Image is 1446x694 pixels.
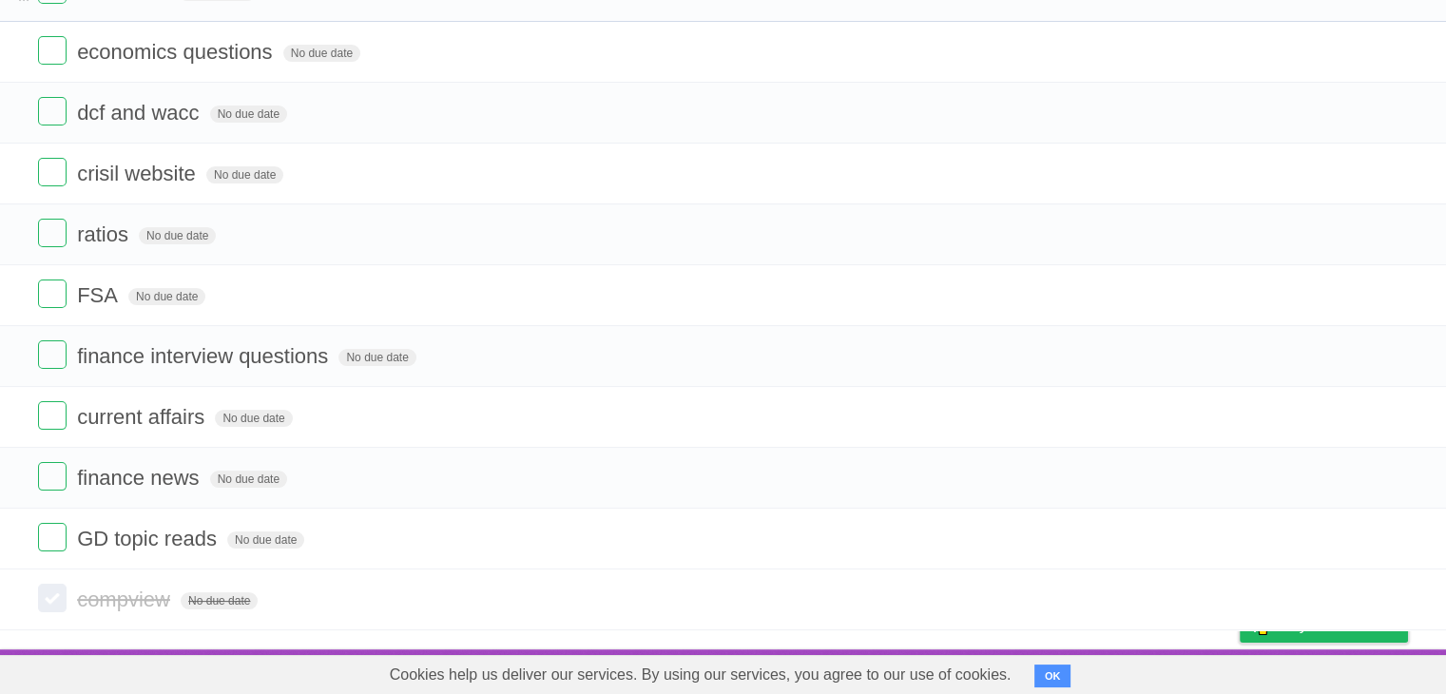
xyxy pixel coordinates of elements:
[210,106,287,123] span: No due date
[77,283,123,307] span: FSA
[38,584,67,612] label: Done
[38,219,67,247] label: Done
[338,349,415,366] span: No due date
[77,344,333,368] span: finance interview questions
[38,523,67,551] label: Done
[38,401,67,430] label: Done
[77,162,201,185] span: crisil website
[38,36,67,65] label: Done
[139,227,216,244] span: No due date
[1150,654,1192,690] a: Terms
[1280,608,1398,642] span: Buy me a coffee
[77,588,175,611] span: compview
[38,97,67,125] label: Done
[77,466,203,490] span: finance news
[1288,654,1408,690] a: Suggest a feature
[77,101,203,125] span: dcf and wacc
[206,166,283,183] span: No due date
[38,280,67,308] label: Done
[181,592,258,609] span: No due date
[371,656,1031,694] span: Cookies help us deliver our services. By using our services, you agree to our use of cookies.
[227,531,304,549] span: No due date
[38,340,67,369] label: Done
[215,410,292,427] span: No due date
[77,405,209,429] span: current affairs
[1034,665,1071,687] button: OK
[283,45,360,62] span: No due date
[1050,654,1127,690] a: Developers
[987,654,1027,690] a: About
[1215,654,1264,690] a: Privacy
[38,158,67,186] label: Done
[77,222,133,246] span: ratios
[77,40,277,64] span: economics questions
[77,527,222,550] span: GD topic reads
[210,471,287,488] span: No due date
[128,288,205,305] span: No due date
[38,462,67,491] label: Done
